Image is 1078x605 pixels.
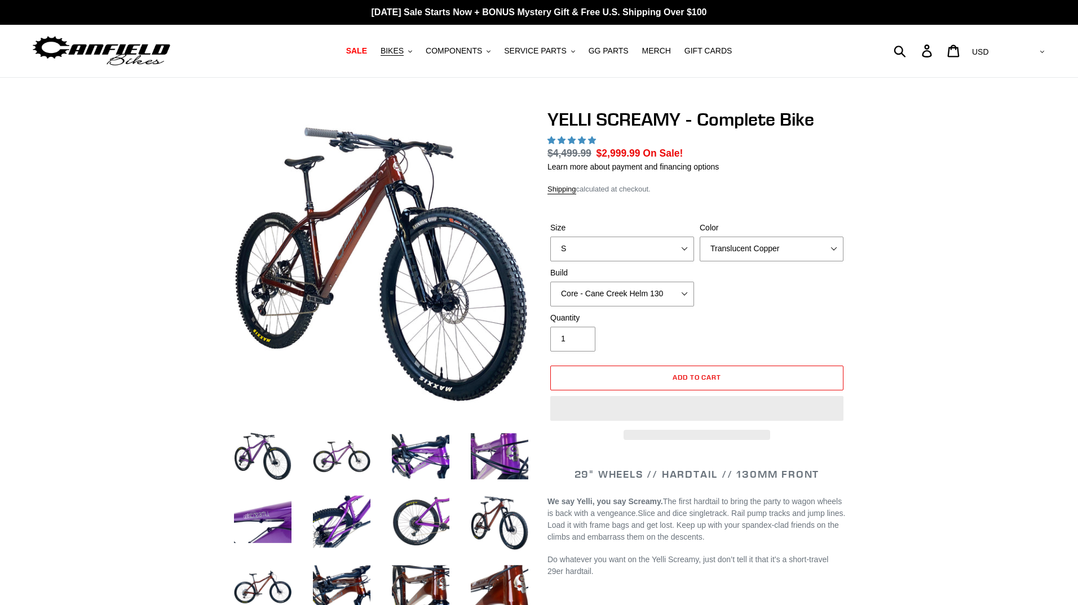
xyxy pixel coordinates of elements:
span: COMPONENTS [426,46,482,56]
span: The first hardtail to bring the party to wagon wheels is back with a vengeance. [547,497,842,518]
a: MERCH [637,43,677,59]
span: Add to cart [673,373,722,381]
label: Color [700,222,843,234]
p: Slice and dice singletrack. Rail pump tracks and jump lines. Load it with frame bags and get lost... [547,496,846,543]
span: GG PARTS [589,46,629,56]
img: Load image into Gallery viewer, YELLI SCREAMY - Complete Bike [469,491,531,553]
a: GG PARTS [583,43,634,59]
img: Load image into Gallery viewer, YELLI SCREAMY - Complete Bike [311,491,373,553]
span: On Sale! [643,146,683,161]
span: 5.00 stars [547,136,598,145]
span: SERVICE PARTS [504,46,566,56]
span: SALE [346,46,367,56]
button: Add to cart [550,366,843,390]
img: YELLI SCREAMY - Complete Bike [234,111,528,405]
a: GIFT CARDS [679,43,738,59]
h1: YELLI SCREAMY - Complete Bike [547,109,846,130]
a: SALE [341,43,373,59]
button: COMPONENTS [420,43,496,59]
img: Load image into Gallery viewer, YELLI SCREAMY - Complete Bike [311,425,373,487]
img: Load image into Gallery viewer, YELLI SCREAMY - Complete Bike [232,491,294,553]
span: $2,999.99 [597,148,640,159]
span: BIKES [381,46,404,56]
input: Search [900,38,929,63]
span: GIFT CARDS [684,46,732,56]
s: $4,499.99 [547,148,591,159]
span: 29" WHEELS // HARDTAIL // 130MM FRONT [575,468,820,481]
img: Load image into Gallery viewer, YELLI SCREAMY - Complete Bike [390,425,452,487]
button: SERVICE PARTS [498,43,580,59]
img: Load image into Gallery viewer, YELLI SCREAMY - Complete Bike [390,491,452,553]
label: Quantity [550,312,694,324]
img: Load image into Gallery viewer, YELLI SCREAMY - Complete Bike [232,425,294,487]
a: Shipping [547,185,576,194]
img: Load image into Gallery viewer, YELLI SCREAMY - Complete Bike [469,425,531,487]
button: BIKES [375,43,418,59]
div: calculated at checkout. [547,184,846,195]
img: Canfield Bikes [31,33,172,69]
span: MERCH [642,46,671,56]
label: Build [550,267,694,279]
b: We say Yelli, you say Screamy. [547,497,663,506]
label: Size [550,222,694,234]
a: Learn more about payment and financing options [547,162,719,171]
span: Do whatever you want on the Yelli Screamy, just don’t tell it that it’s a short-travel 29er hardt... [547,555,828,576]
